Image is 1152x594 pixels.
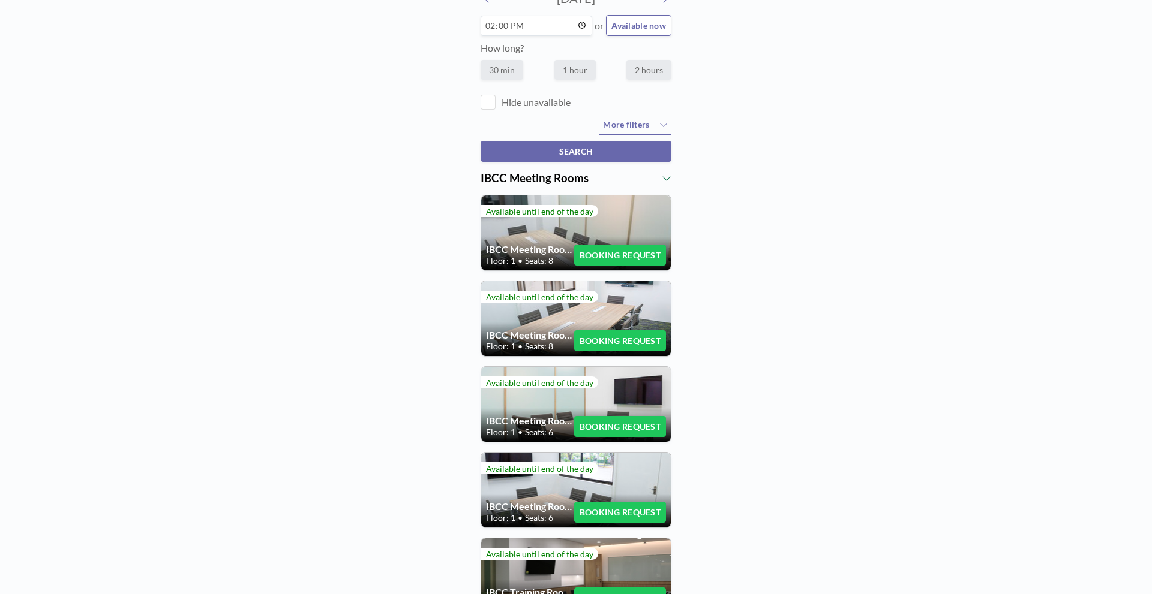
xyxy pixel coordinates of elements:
span: Available until end of the day [486,292,593,302]
label: Hide unavailable [502,97,571,108]
h4: IBCC Meeting Room 2 [486,329,574,341]
span: Seats: 8 [525,341,553,352]
span: or [595,20,604,32]
button: SEARCH [481,141,671,162]
h4: IBCC Meeting Room 4 [486,500,574,512]
button: BOOKING REQUEST [574,330,666,351]
span: Floor: 1 [486,512,515,523]
span: • [518,512,523,523]
h4: IBCC Meeting Room 1 [486,243,574,255]
span: Floor: 1 [486,341,515,352]
label: 1 hour [554,60,596,80]
span: Seats: 6 [525,427,553,438]
span: • [518,255,523,266]
label: How long? [481,42,524,53]
label: 2 hours [626,60,671,80]
button: BOOKING REQUEST [574,502,666,523]
span: Available until end of the day [486,549,593,559]
span: Floor: 1 [486,427,515,438]
h4: IBCC Meeting Room 3 [486,415,574,427]
span: Available until end of the day [486,206,593,216]
button: More filters [599,116,671,135]
button: BOOKING REQUEST [574,245,666,266]
span: • [518,341,523,352]
span: Available now [611,20,666,31]
span: Available until end of the day [486,463,593,474]
label: 30 min [481,60,523,80]
button: BOOKING REQUEST [574,416,666,437]
span: More filters [603,119,649,129]
button: Available now [606,15,671,36]
span: Seats: 8 [525,255,553,266]
span: SEARCH [559,146,593,156]
span: Floor: 1 [486,255,515,266]
span: • [518,427,523,438]
span: IBCC Meeting Rooms [481,171,589,185]
span: Seats: 6 [525,512,553,523]
span: Available until end of the day [486,378,593,388]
